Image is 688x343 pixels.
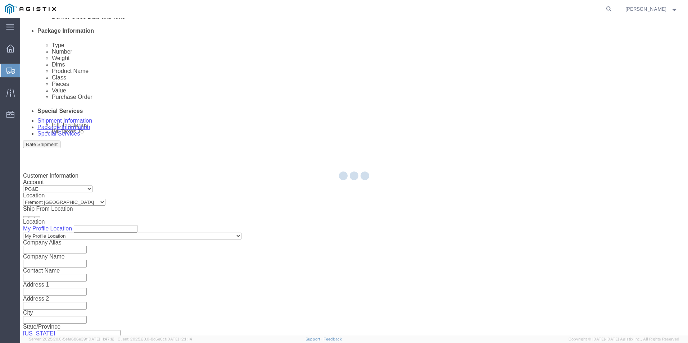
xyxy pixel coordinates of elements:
span: RICHARD LEE [625,5,666,13]
a: Feedback [323,337,342,341]
span: Copyright © [DATE]-[DATE] Agistix Inc., All Rights Reserved [569,336,679,342]
button: [PERSON_NAME] [625,5,678,13]
span: Server: 2025.20.0-5efa686e39f [29,337,114,341]
a: Support [305,337,323,341]
span: Client: 2025.20.0-8c6e0cf [118,337,192,341]
span: [DATE] 11:47:12 [87,337,114,341]
img: logo [5,4,56,14]
span: [DATE] 12:11:14 [166,337,192,341]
